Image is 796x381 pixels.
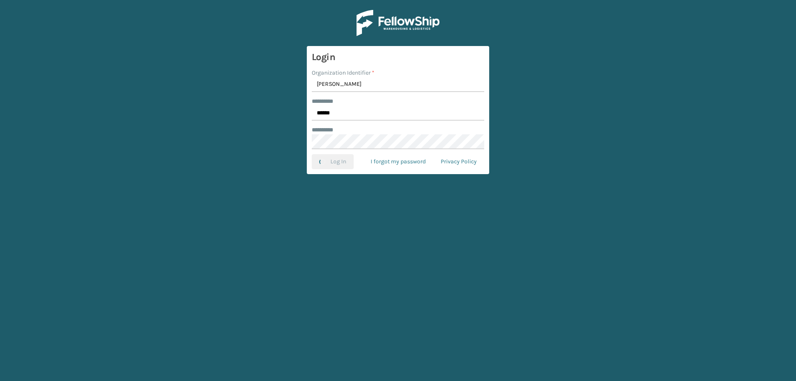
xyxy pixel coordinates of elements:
[312,154,354,169] button: Log In
[312,68,374,77] label: Organization Identifier
[357,10,439,36] img: Logo
[363,154,433,169] a: I forgot my password
[312,51,484,63] h3: Login
[433,154,484,169] a: Privacy Policy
